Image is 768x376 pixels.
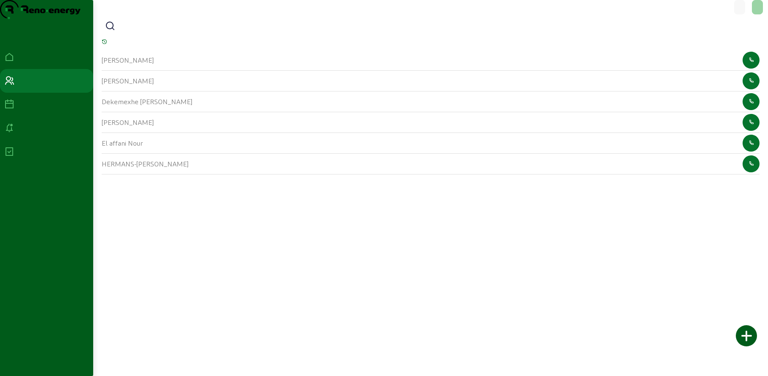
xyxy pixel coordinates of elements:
cam-list-title: Dekemexhe [PERSON_NAME] [102,97,192,105]
cam-list-title: HERMANS-[PERSON_NAME] [102,160,189,168]
cam-list-title: El affani Nour [102,139,143,147]
cam-list-title: [PERSON_NAME] [102,56,154,64]
cam-list-title: [PERSON_NAME] [102,118,154,126]
cam-list-title: [PERSON_NAME] [102,77,154,85]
